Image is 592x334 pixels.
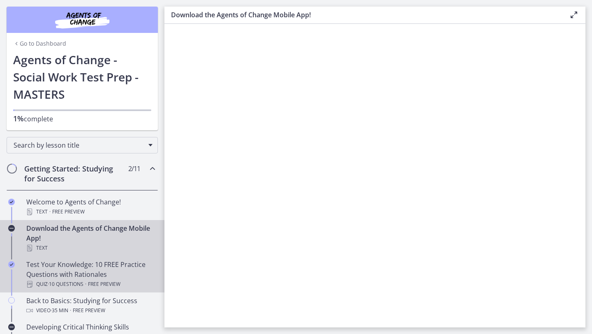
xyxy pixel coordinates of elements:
div: Test Your Knowledge: 10 FREE Practice Questions with Rationales [26,260,155,289]
span: Free preview [73,306,105,315]
span: · [49,207,51,217]
img: Agents of Change [33,10,132,30]
span: · [85,279,86,289]
h3: Download the Agents of Change Mobile App! [171,10,556,20]
span: 2 / 11 [128,164,140,174]
div: Search by lesson title [7,137,158,153]
div: Download the Agents of Change Mobile App! [26,223,155,253]
p: complete [13,114,151,124]
div: Video [26,306,155,315]
span: · 35 min [51,306,68,315]
span: Search by lesson title [14,141,144,150]
div: Welcome to Agents of Change! [26,197,155,217]
span: Free preview [88,279,120,289]
h1: Agents of Change - Social Work Test Prep - MASTERS [13,51,151,103]
div: Back to Basics: Studying for Success [26,296,155,315]
div: Quiz [26,279,155,289]
div: Text [26,243,155,253]
i: Completed [8,261,15,268]
div: Text [26,207,155,217]
a: Go to Dashboard [13,39,66,48]
span: 1% [13,114,24,123]
span: Free preview [52,207,85,217]
h2: Getting Started: Studying for Success [24,164,125,183]
i: Completed [8,199,15,205]
span: · [70,306,71,315]
span: · 10 Questions [48,279,83,289]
